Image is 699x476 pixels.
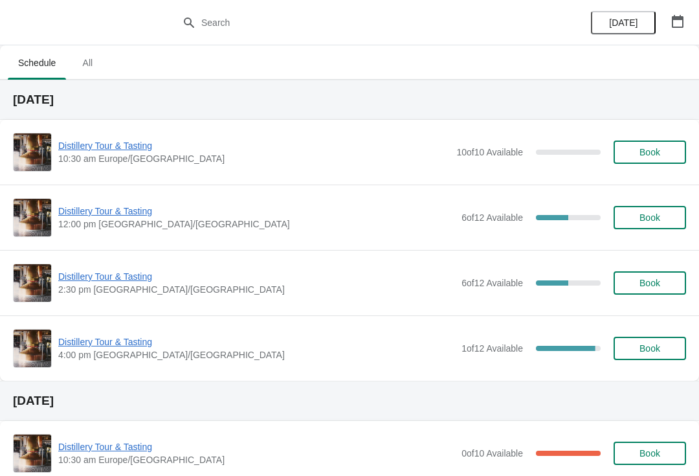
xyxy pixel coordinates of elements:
[614,206,686,229] button: Book
[58,348,455,361] span: 4:00 pm [GEOGRAPHIC_DATA]/[GEOGRAPHIC_DATA]
[58,152,450,165] span: 10:30 am Europe/[GEOGRAPHIC_DATA]
[58,283,455,296] span: 2:30 pm [GEOGRAPHIC_DATA]/[GEOGRAPHIC_DATA]
[639,147,660,157] span: Book
[58,270,455,283] span: Distillery Tour & Tasting
[461,278,523,288] span: 6 of 12 Available
[461,448,523,459] span: 0 of 10 Available
[58,440,455,453] span: Distillery Tour & Tasting
[71,51,104,74] span: All
[201,11,524,34] input: Search
[58,205,455,218] span: Distillery Tour & Tasting
[14,199,51,236] img: Distillery Tour & Tasting | | 12:00 pm Europe/London
[14,133,51,171] img: Distillery Tour & Tasting | | 10:30 am Europe/London
[639,448,660,459] span: Book
[639,278,660,288] span: Book
[456,147,523,157] span: 10 of 10 Available
[14,264,51,302] img: Distillery Tour & Tasting | | 2:30 pm Europe/London
[461,212,523,223] span: 6 of 12 Available
[58,218,455,231] span: 12:00 pm [GEOGRAPHIC_DATA]/[GEOGRAPHIC_DATA]
[8,51,66,74] span: Schedule
[13,93,686,106] h2: [DATE]
[58,139,450,152] span: Distillery Tour & Tasting
[58,335,455,348] span: Distillery Tour & Tasting
[58,453,455,466] span: 10:30 am Europe/[GEOGRAPHIC_DATA]
[591,11,656,34] button: [DATE]
[14,330,51,367] img: Distillery Tour & Tasting | | 4:00 pm Europe/London
[614,271,686,295] button: Book
[639,343,660,354] span: Book
[13,394,686,407] h2: [DATE]
[614,442,686,465] button: Book
[639,212,660,223] span: Book
[614,337,686,360] button: Book
[14,435,51,472] img: Distillery Tour & Tasting | | 10:30 am Europe/London
[609,17,638,28] span: [DATE]
[614,141,686,164] button: Book
[461,343,523,354] span: 1 of 12 Available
